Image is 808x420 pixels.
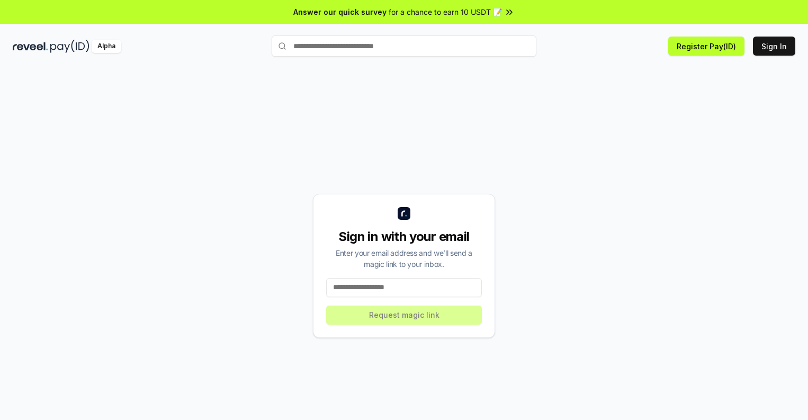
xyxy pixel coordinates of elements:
img: reveel_dark [13,40,48,53]
div: Sign in with your email [326,228,482,245]
div: Enter your email address and we’ll send a magic link to your inbox. [326,247,482,270]
button: Sign In [753,37,795,56]
span: Answer our quick survey [293,6,387,17]
img: logo_small [398,207,410,220]
span: for a chance to earn 10 USDT 📝 [389,6,502,17]
div: Alpha [92,40,121,53]
button: Register Pay(ID) [668,37,744,56]
img: pay_id [50,40,89,53]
